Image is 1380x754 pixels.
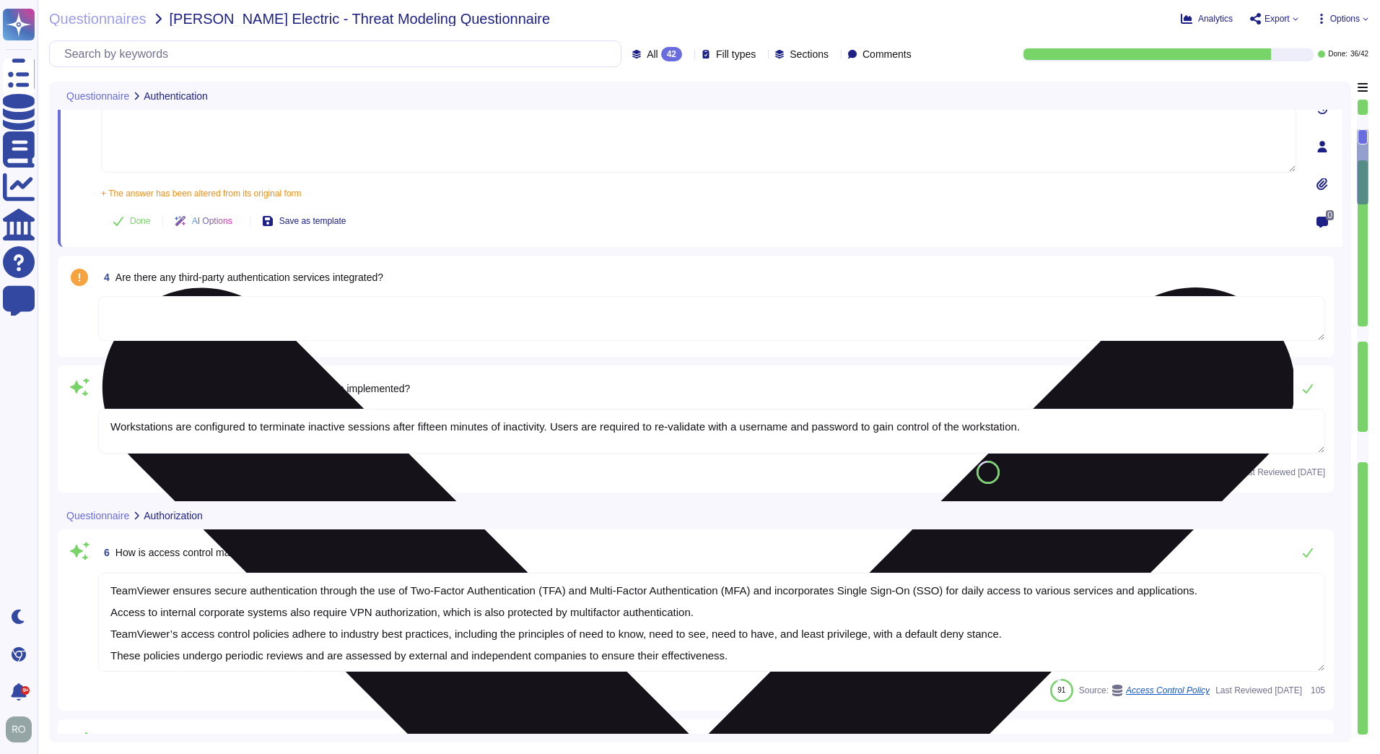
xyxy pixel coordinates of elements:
[49,12,147,26] span: Questionnaires
[716,49,756,59] span: Fill types
[144,91,208,101] span: Authentication
[647,49,658,59] span: All
[1198,14,1233,23] span: Analytics
[862,49,912,59] span: Comments
[1057,686,1065,694] span: 91
[661,47,682,61] div: 42
[98,272,110,282] span: 4
[98,409,1325,454] textarea: Workstations are configured to terminate inactive sessions after fifteen minutes of inactivity. U...
[984,468,992,476] span: 83
[170,12,551,26] span: [PERSON_NAME] Electric - Threat Modeling Questionnaire
[98,547,110,558] span: 6
[1265,14,1290,23] span: Export
[144,511,203,521] span: Authorization
[1326,210,1334,220] span: 0
[98,383,110,394] span: 5
[1308,686,1325,695] span: 105
[98,573,1325,672] textarea: TeamViewer ensures secure authentication through the use of Two-Factor Authentication (TFA) and M...
[6,716,32,742] img: user
[1330,14,1360,23] span: Options
[1350,51,1368,58] span: 36 / 42
[57,41,621,66] input: Search by keywords
[790,49,829,59] span: Sections
[1328,51,1348,58] span: Done:
[3,714,42,745] button: user
[66,91,129,101] span: Questionnaire
[21,686,30,695] div: 9+
[66,511,129,521] span: Questionnaire
[1181,13,1233,25] button: Analytics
